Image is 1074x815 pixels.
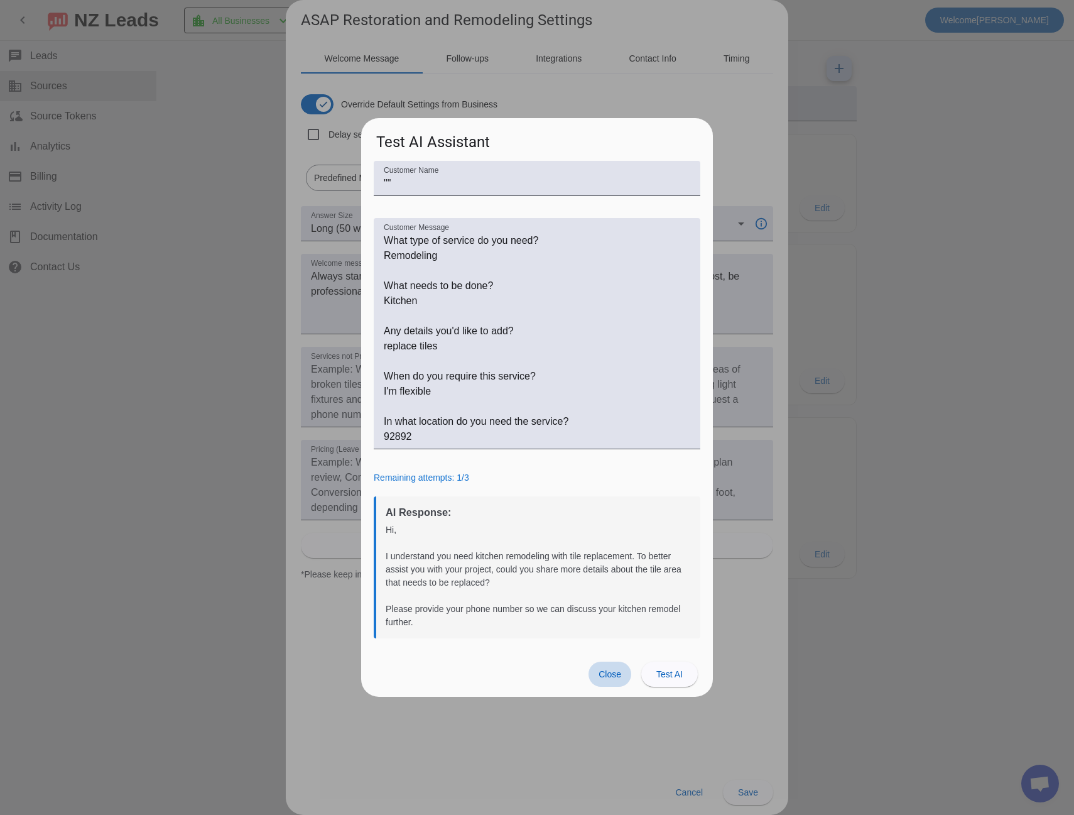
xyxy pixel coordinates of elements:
[641,662,698,687] button: Test AI
[361,118,713,160] h2: Test AI Assistant
[386,523,691,629] div: Hi, I understand you need kitchen remodeling with tile replacement. To better assist you with you...
[599,669,621,679] span: Close
[589,662,631,687] button: Close
[374,473,469,483] span: Remaining attempts: 1/3
[384,167,438,175] mat-label: Customer Name
[386,506,691,518] h3: AI Response:
[656,669,683,679] span: Test AI
[384,224,449,232] mat-label: Customer Message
